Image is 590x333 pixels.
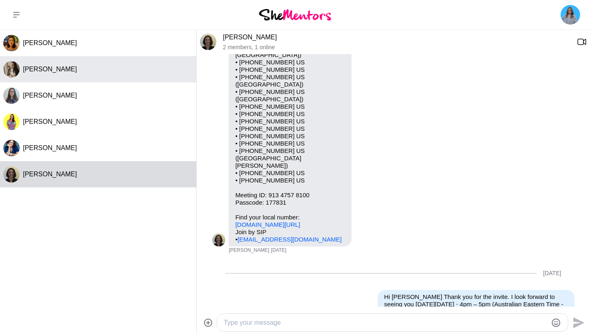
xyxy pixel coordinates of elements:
[224,318,547,328] textarea: Type your message
[3,87,20,104] div: Alison Renwick
[3,140,20,156] div: Amanda Ewin
[229,247,269,254] span: [PERSON_NAME]
[560,5,580,25] img: Mona Swarup
[568,313,587,332] button: Send
[543,270,561,277] div: [DATE]
[200,34,216,50] img: L
[23,171,77,178] span: [PERSON_NAME]
[3,61,20,78] img: C
[3,114,20,130] div: Roslyn Thompson
[235,228,345,243] p: Join by SIP •
[551,318,561,328] button: Emoji picker
[235,7,345,184] p: Dial by your location • [PHONE_NUMBER] US ([US_STATE]) • [PHONE_NUMBER] US • [PHONE_NUMBER] US ([...
[235,221,300,228] a: [DOMAIN_NAME][URL]
[212,233,225,246] img: L
[235,192,345,206] p: Meeting ID: 913 4757 8100 Passcode: 177831
[23,118,77,125] span: [PERSON_NAME]
[23,39,77,46] span: [PERSON_NAME]
[271,247,286,254] time: 2025-08-03T08:07:01.717Z
[3,140,20,156] img: A
[235,214,345,228] p: Find your local number:
[23,92,77,99] span: [PERSON_NAME]
[384,293,568,323] p: Hi [PERSON_NAME] Thank you for the invite. I look forward to seeing you [DATE][DATE] ⋅ 4pm – 5pm ...
[200,34,216,50] div: Laila Punj
[3,61,20,78] div: Christine Pietersz
[259,9,331,20] img: She Mentors Logo
[23,66,77,73] span: [PERSON_NAME]
[238,236,342,243] a: [EMAIL_ADDRESS][DOMAIN_NAME]
[212,233,225,246] div: Laila Punj
[223,44,570,51] p: 2 members , 1 online
[3,166,20,182] img: L
[23,144,77,151] span: [PERSON_NAME]
[3,35,20,51] div: Flora Chong
[223,34,277,41] a: [PERSON_NAME]
[3,35,20,51] img: F
[3,166,20,182] div: Laila Punj
[3,87,20,104] img: A
[3,114,20,130] img: R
